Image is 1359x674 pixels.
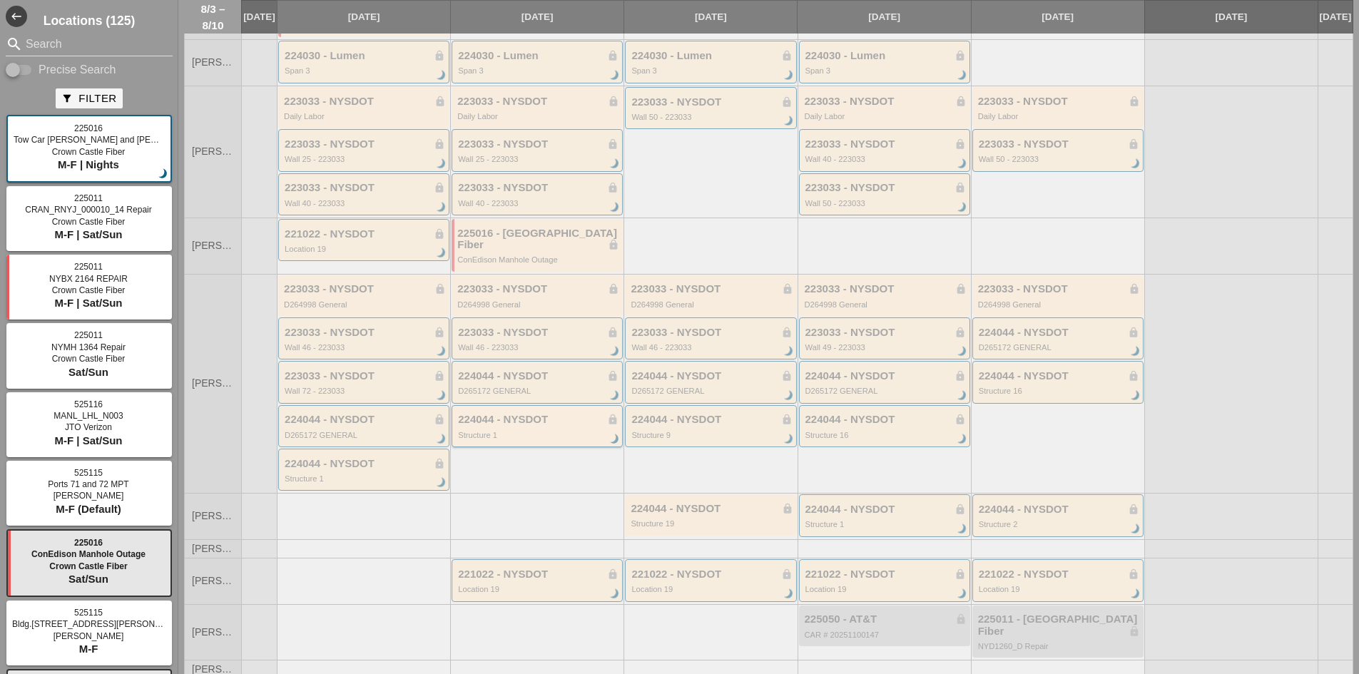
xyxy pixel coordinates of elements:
span: NYBX 2164 REPAIR [49,274,128,284]
span: 525115 [74,608,103,618]
div: D264998 General [978,300,1140,309]
i: brightness_3 [1128,156,1144,172]
div: Structure 16 [979,387,1139,395]
i: lock [955,414,966,425]
span: JTO Verizon [65,422,112,432]
label: Precise Search [39,63,116,77]
span: Sat/Sun [68,366,108,378]
div: Span 3 [458,66,619,75]
span: Ports 71 and 72 MPT [48,479,128,489]
div: 223033 - NYSDOT [285,370,445,382]
i: brightness_3 [781,432,797,447]
span: 525116 [74,399,103,409]
div: 224030 - Lumen [631,50,792,62]
i: brightness_3 [955,68,970,83]
i: brightness_3 [607,388,623,404]
span: 225011 [74,193,103,203]
span: M-F | Sat/Sun [54,297,122,309]
i: lock [434,458,445,469]
i: lock [1128,138,1139,150]
div: 221022 - NYSDOT [631,568,792,581]
i: lock [608,239,619,250]
div: 223033 - NYSDOT [285,327,445,339]
span: Crown Castle Fiber [52,147,126,157]
div: 223033 - NYSDOT [805,138,966,150]
i: lock [955,138,966,150]
div: 224044 - NYSDOT [458,370,619,382]
span: 225011 [74,330,103,340]
div: Wall 46 - 223033 [631,343,792,352]
div: Location 19 [631,585,792,593]
div: 221022 - NYSDOT [805,568,966,581]
div: D264998 General [284,300,446,309]
div: D265172 GENERAL [805,387,966,395]
i: lock [955,182,966,193]
i: lock [434,182,445,193]
i: filter_alt [61,93,73,104]
div: Wall 46 - 223033 [285,343,445,352]
i: lock [434,138,445,150]
div: 224044 - NYSDOT [631,503,793,515]
span: 8/3 – 8/10 [192,1,234,34]
i: lock [955,504,966,515]
i: lock [1129,626,1140,637]
span: Crown Castle Fiber [52,285,126,295]
span: [PERSON_NAME] [192,57,234,68]
a: [DATE] [451,1,623,34]
span: [PERSON_NAME] [192,627,234,638]
button: Filter [56,88,122,108]
span: Bldg.[STREET_ADDRESS][PERSON_NAME] [12,619,187,629]
div: Daily Labor [805,112,967,121]
i: brightness_3 [781,586,797,602]
div: Wall 40 - 223033 [285,199,445,208]
div: D265172 GENERAL [631,387,792,395]
button: Shrink Sidebar [6,6,27,27]
div: 224044 - NYSDOT [805,414,966,426]
i: lock [1128,568,1139,580]
i: brightness_3 [1128,388,1144,404]
div: Structure 1 [285,474,445,483]
div: Structure 16 [805,431,966,439]
div: Structure 19 [631,519,793,528]
div: Location 19 [285,245,445,253]
i: lock [955,370,966,382]
span: MANL_LHL_N003 [54,411,123,421]
div: 224030 - Lumen [805,50,966,62]
div: 225016 - [GEOGRAPHIC_DATA] Fiber [457,228,619,251]
a: [DATE] [798,1,970,34]
div: 223033 - NYSDOT [631,96,792,108]
i: lock [955,327,966,338]
i: brightness_3 [1128,344,1144,359]
div: 221022 - NYSDOT [285,228,445,240]
i: lock [782,283,793,295]
div: D265172 GENERAL [979,343,1139,352]
span: M-F | Sat/Sun [54,228,122,240]
div: 224044 - NYSDOT [631,414,792,426]
div: Location 19 [805,585,966,593]
i: brightness_3 [781,113,797,129]
i: lock [607,414,619,425]
div: Span 3 [285,66,445,75]
i: west [6,6,27,27]
i: lock [781,50,793,61]
div: 223033 - NYSDOT [457,96,619,108]
div: Wall 40 - 223033 [805,155,966,163]
div: Structure 9 [631,431,792,439]
div: 224044 - NYSDOT [979,370,1139,382]
div: D264998 General [631,300,793,309]
i: brightness_3 [607,200,623,215]
div: 225050 - AT&T [805,613,967,626]
span: M-F (Default) [56,503,121,515]
span: M-F [79,643,98,655]
div: 224044 - NYSDOT [805,370,966,382]
div: 223033 - NYSDOT [284,283,446,295]
span: 225016 [74,123,103,133]
div: 223033 - NYSDOT [805,327,966,339]
div: Wall 50 - 223033 [805,199,966,208]
span: CRAN_RNYJ_000010_14 Repair [25,205,151,215]
div: Wall 40 - 223033 [458,199,619,208]
a: [DATE] [278,1,450,34]
span: Crown Castle Fiber [52,354,126,364]
i: brightness_3 [434,475,449,491]
i: brightness_3 [607,344,623,359]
